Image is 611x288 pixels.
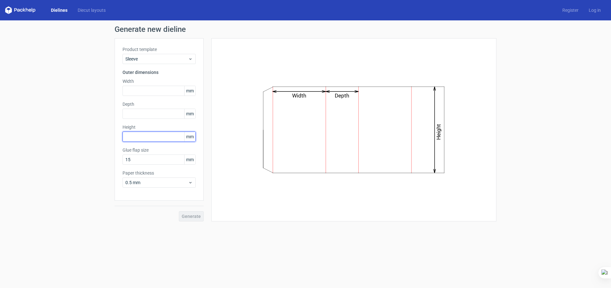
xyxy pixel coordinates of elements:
[123,69,196,76] h3: Outer dimensions
[123,147,196,153] label: Glue flap size
[436,124,442,140] text: Height
[123,46,196,53] label: Product template
[557,7,584,13] a: Register
[292,92,306,99] text: Width
[115,25,496,33] h1: Generate new dieline
[184,109,195,119] span: mm
[123,101,196,107] label: Depth
[123,124,196,130] label: Height
[335,92,349,99] text: Depth
[73,7,111,13] a: Diecut layouts
[46,7,73,13] a: Dielines
[125,56,188,62] span: Sleeve
[184,86,195,96] span: mm
[123,78,196,84] label: Width
[584,7,606,13] a: Log in
[125,179,188,186] span: 0.5 mm
[123,170,196,176] label: Paper thickness
[184,155,195,164] span: mm
[184,132,195,141] span: mm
